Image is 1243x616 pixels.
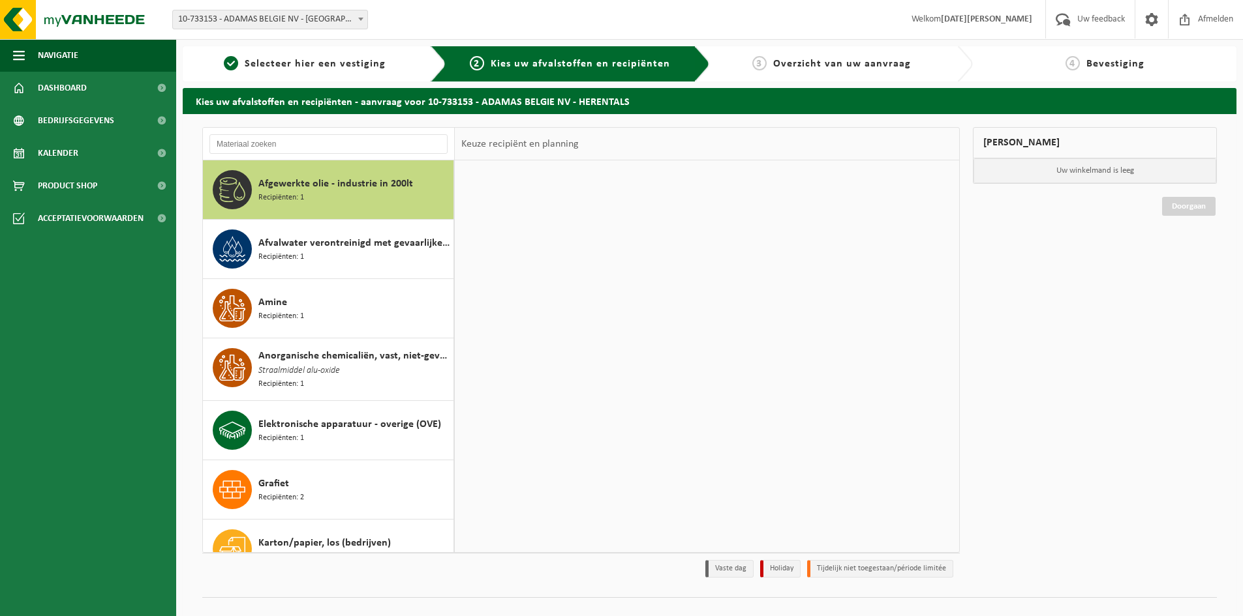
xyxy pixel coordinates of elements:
[172,10,368,29] span: 10-733153 - ADAMAS BELGIE NV - HERENTALS
[203,220,454,279] button: Afvalwater verontreinigd met gevaarlijke producten in 200lt Recipiënten: 1
[974,158,1216,183] p: Uw winkelmand is leeg
[760,560,801,578] li: Holiday
[1086,59,1144,69] span: Bevestiging
[258,192,304,204] span: Recipiënten: 1
[455,128,585,160] div: Keuze recipiënt en planning
[1066,56,1080,70] span: 4
[203,160,454,220] button: Afgewerkte olie - industrie in 200lt Recipiënten: 1
[258,251,304,263] span: Recipiënten: 1
[258,432,304,445] span: Recipiënten: 1
[245,59,386,69] span: Selecteer hier een vestiging
[173,10,367,29] span: 10-733153 - ADAMAS BELGIE NV - HERENTALS
[941,14,1032,24] strong: [DATE][PERSON_NAME]
[258,295,287,310] span: Amine
[203,279,454,338] button: Amine Recipiënten: 1
[38,104,114,137] span: Bedrijfsgegevens
[258,378,304,390] span: Recipiënten: 1
[203,338,454,401] button: Anorganische chemicaliën, vast, niet-gevaarlijk Straalmiddel alu-oxide Recipiënten: 1
[773,59,911,69] span: Overzicht van uw aanvraag
[258,417,441,432] span: Elektronische apparatuur - overige (OVE)
[258,364,340,378] span: Straalmiddel alu-oxide
[491,59,670,69] span: Kies uw afvalstoffen en recipiënten
[38,137,78,169] span: Kalender
[258,535,391,551] span: Karton/papier, los (bedrijven)
[258,491,304,504] span: Recipiënten: 2
[203,520,454,579] button: Karton/papier, los (bedrijven) Recipiënten: 1
[38,202,144,235] span: Acceptatievoorwaarden
[705,560,754,578] li: Vaste dag
[183,88,1236,113] h2: Kies uw afvalstoffen en recipiënten - aanvraag voor 10-733153 - ADAMAS BELGIE NV - HERENTALS
[1162,197,1216,216] a: Doorgaan
[189,56,420,72] a: 1Selecteer hier een vestiging
[203,460,454,520] button: Grafiet Recipiënten: 2
[258,348,450,364] span: Anorganische chemicaliën, vast, niet-gevaarlijk
[209,134,448,154] input: Materiaal zoeken
[38,169,97,202] span: Product Shop
[258,235,450,251] span: Afvalwater verontreinigd met gevaarlijke producten in 200lt
[258,176,413,192] span: Afgewerkte olie - industrie in 200lt
[752,56,767,70] span: 3
[203,401,454,460] button: Elektronische apparatuur - overige (OVE) Recipiënten: 1
[38,39,78,72] span: Navigatie
[258,476,289,491] span: Grafiet
[973,127,1217,158] div: [PERSON_NAME]
[258,310,304,323] span: Recipiënten: 1
[224,56,238,70] span: 1
[258,551,304,563] span: Recipiënten: 1
[38,72,87,104] span: Dashboard
[470,56,484,70] span: 2
[807,560,953,578] li: Tijdelijk niet toegestaan/période limitée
